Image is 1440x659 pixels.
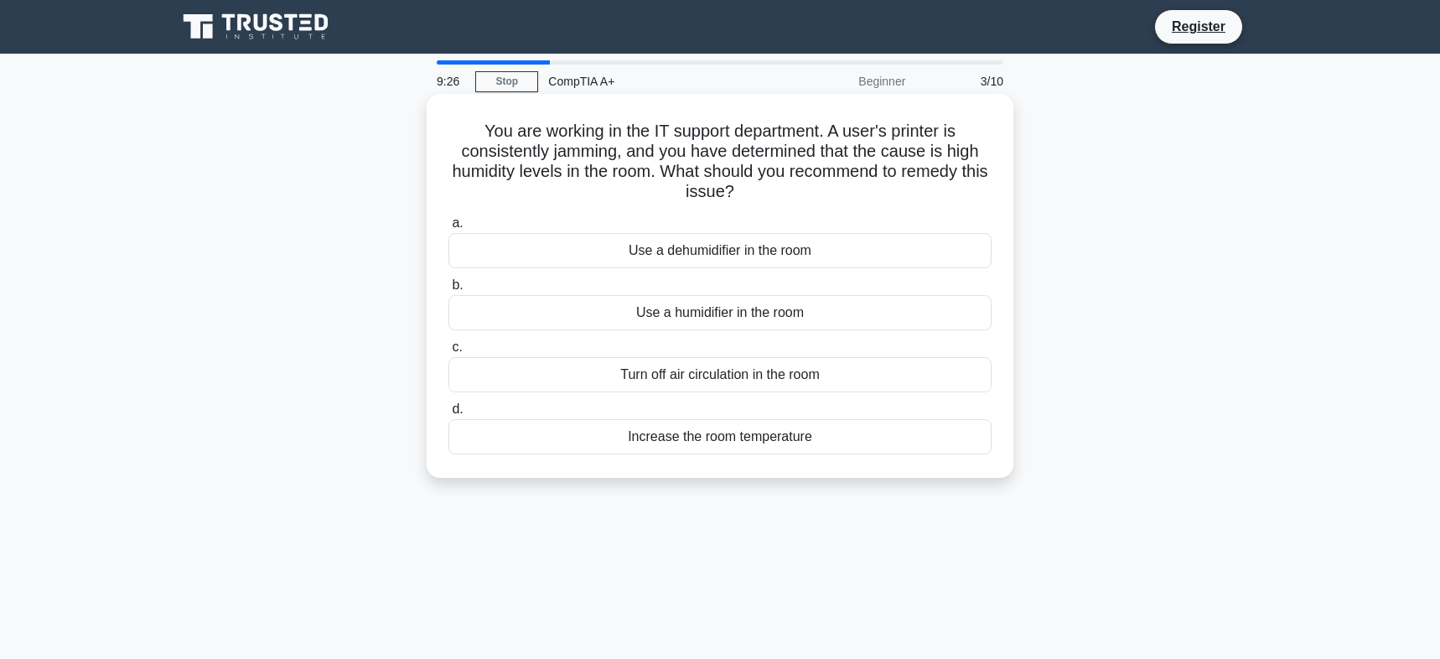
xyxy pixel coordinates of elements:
div: Use a dehumidifier in the room [448,233,992,268]
h5: You are working in the IT support department. A user's printer is consistently jamming, and you h... [447,121,993,203]
div: Increase the room temperature [448,419,992,454]
div: 9:26 [427,65,475,98]
div: CompTIA A+ [538,65,769,98]
a: Stop [475,71,538,92]
span: a. [452,215,463,230]
div: Turn off air circulation in the room [448,357,992,392]
span: c. [452,340,462,354]
a: Register [1162,16,1235,37]
div: Use a humidifier in the room [448,295,992,330]
div: Beginner [769,65,915,98]
span: d. [452,402,463,416]
div: 3/10 [915,65,1013,98]
span: b. [452,278,463,292]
